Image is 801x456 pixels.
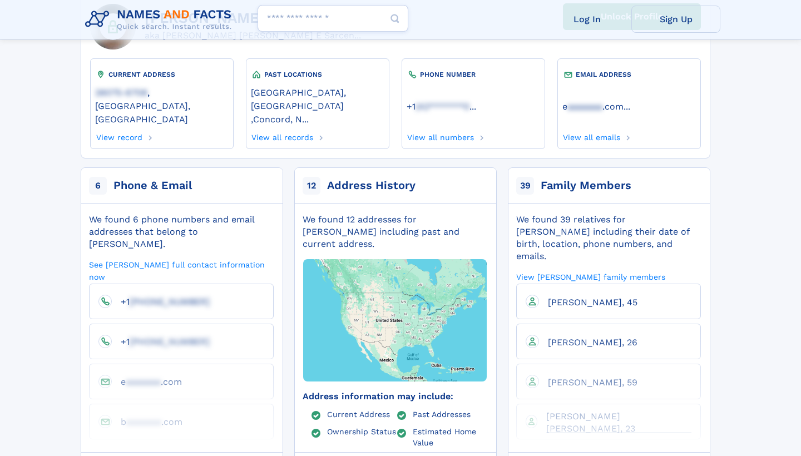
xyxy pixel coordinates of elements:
[303,214,487,250] div: We found 12 addresses for [PERSON_NAME] including past and current address.
[542,6,631,33] a: Log In
[539,336,637,347] a: [PERSON_NAME], 26
[548,377,637,388] span: [PERSON_NAME], 59
[631,6,720,33] a: Sign Up
[253,113,309,125] a: Concord, N...
[95,87,147,98] span: 28075-6708
[251,69,384,80] div: PAST LOCATIONS
[112,336,210,346] a: +1[PHONE_NUMBER]
[537,410,691,433] a: [PERSON_NAME] [PERSON_NAME], 23
[251,80,384,130] div: ,
[562,69,696,80] div: EMAIL ADDRESS
[126,417,161,427] span: aaaaaaa
[95,69,229,80] div: CURRENT ADDRESS
[284,227,506,413] img: Map with markers on addresses Fermin S Estrada
[81,4,241,34] img: Logo Names and Facts
[327,427,396,435] a: Ownership Status
[113,178,192,194] div: Phone & Email
[130,296,210,307] span: [PHONE_NUMBER]
[89,177,107,195] span: 6
[382,5,408,32] button: Search Button
[548,297,637,308] span: [PERSON_NAME], 45
[562,130,621,142] a: View all emails
[548,337,637,348] span: [PERSON_NAME], 26
[303,390,487,403] div: Address information may include:
[112,416,182,427] a: baaaaaaa.com
[516,214,701,262] div: We found 39 relatives for [PERSON_NAME] including their date of birth, location, phone numbers, a...
[327,178,416,194] div: Address History
[95,130,142,142] a: View record
[112,296,210,306] a: +1[PHONE_NUMBER]
[251,86,384,111] a: [GEOGRAPHIC_DATA], [GEOGRAPHIC_DATA]
[89,214,274,250] div: We found 6 phone numbers and email addresses that belong to [PERSON_NAME].
[516,177,534,195] span: 39
[567,101,602,112] span: aaaaaaa
[130,336,210,347] span: [PHONE_NUMBER]
[407,130,474,142] a: View all numbers
[407,101,540,112] a: ...
[407,69,540,80] div: PHONE NUMBER
[112,376,182,386] a: eaaaaaaa.com
[258,5,408,32] input: search input
[413,427,488,447] a: Estimated Home Value
[562,100,624,112] a: eaaaaaaa.com
[413,409,471,418] a: Past Addresses
[539,376,637,387] a: [PERSON_NAME], 59
[327,409,390,418] a: Current Address
[95,86,229,125] a: 28075-6708, [GEOGRAPHIC_DATA], [GEOGRAPHIC_DATA]
[516,271,665,282] a: View [PERSON_NAME] family members
[539,296,637,307] a: [PERSON_NAME], 45
[546,411,635,434] span: [PERSON_NAME] [PERSON_NAME], 23
[89,259,274,282] a: See [PERSON_NAME] full contact information now
[541,178,631,194] div: Family Members
[251,130,314,142] a: View all records
[562,101,696,112] a: ...
[303,177,320,195] span: 12
[126,376,161,387] span: aaaaaaa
